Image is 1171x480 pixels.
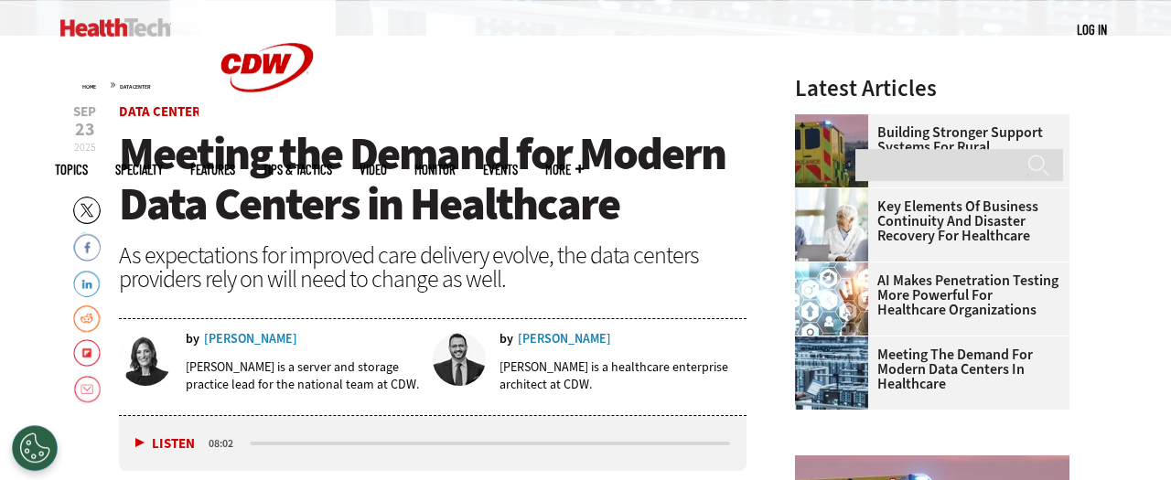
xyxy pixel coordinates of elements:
a: AI Makes Penetration Testing More Powerful for Healthcare Organizations [795,273,1058,317]
span: by [500,333,513,346]
img: Home [60,18,171,37]
a: Log in [1077,21,1107,37]
img: Eryn Brodsky [119,333,172,386]
a: CDW [199,121,336,140]
img: ambulance driving down country road at sunset [795,114,868,187]
img: engineer with laptop overlooking data center [795,336,868,410]
span: by [186,333,199,346]
img: Vitaly Zvagelsky [433,333,486,386]
span: Topics [55,163,88,176]
a: MonITor [414,163,456,176]
p: [PERSON_NAME] is a healthcare enterprise architect at CDW. [500,358,747,393]
img: incident response team discusses around a table [795,188,868,261]
div: Cookies Settings [12,425,58,471]
div: As expectations for improved care delivery evolve, the data centers providers rely on will need t... [119,243,747,291]
div: media player [119,416,747,471]
a: Healthcare and hacking concept [795,262,877,277]
a: Features [190,163,235,176]
span: More [545,163,584,176]
a: Events [483,163,518,176]
div: User menu [1077,20,1107,39]
a: [PERSON_NAME] [518,333,611,346]
a: engineer with laptop overlooking data center [795,336,877,351]
button: Open Preferences [12,425,58,471]
a: Meeting the Demand for Modern Data Centers in Healthcare [795,347,1058,391]
a: Key Elements of Business Continuity and Disaster Recovery for Healthcare [795,199,1058,243]
p: [PERSON_NAME] is a server and storage practice lead for the national team at CDW. [186,358,420,393]
a: incident response team discusses around a table [795,188,877,203]
a: [PERSON_NAME] [204,333,297,346]
div: duration [206,435,247,452]
span: Specialty [115,163,163,176]
button: Listen [135,437,195,451]
img: Healthcare and hacking concept [795,262,868,336]
a: Video [360,163,387,176]
a: Tips & Tactics [263,163,332,176]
